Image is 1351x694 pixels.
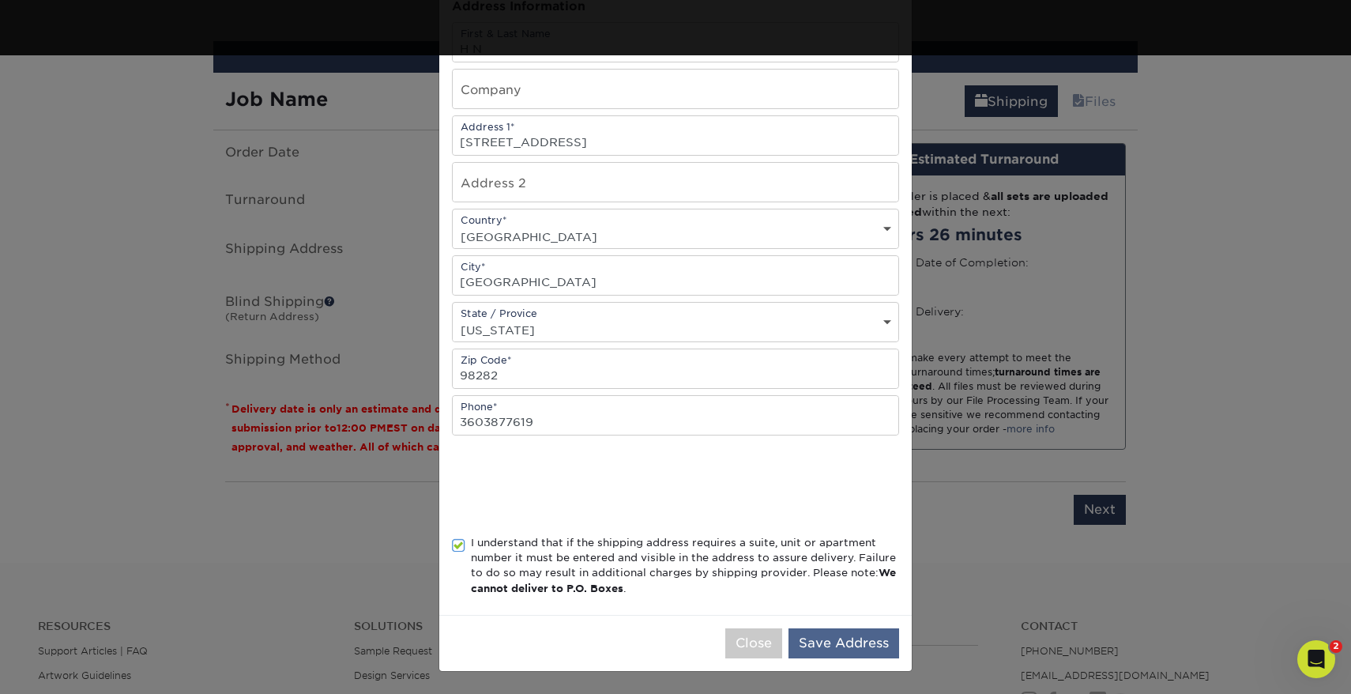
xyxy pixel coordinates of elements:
button: Save Address [788,628,899,658]
iframe: reCAPTCHA [452,454,692,516]
img: close [596,23,609,36]
button: Close [725,628,782,658]
b: We cannot deliver to P.O. Boxes [471,567,896,594]
span: Please fill in all required fields. [622,18,876,37]
iframe: Intercom live chat [1297,640,1335,678]
div: I understand that if the shipping address requires a suite, unit or apartment number it must be e... [471,535,899,597]
span: 2 [1330,640,1342,653]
